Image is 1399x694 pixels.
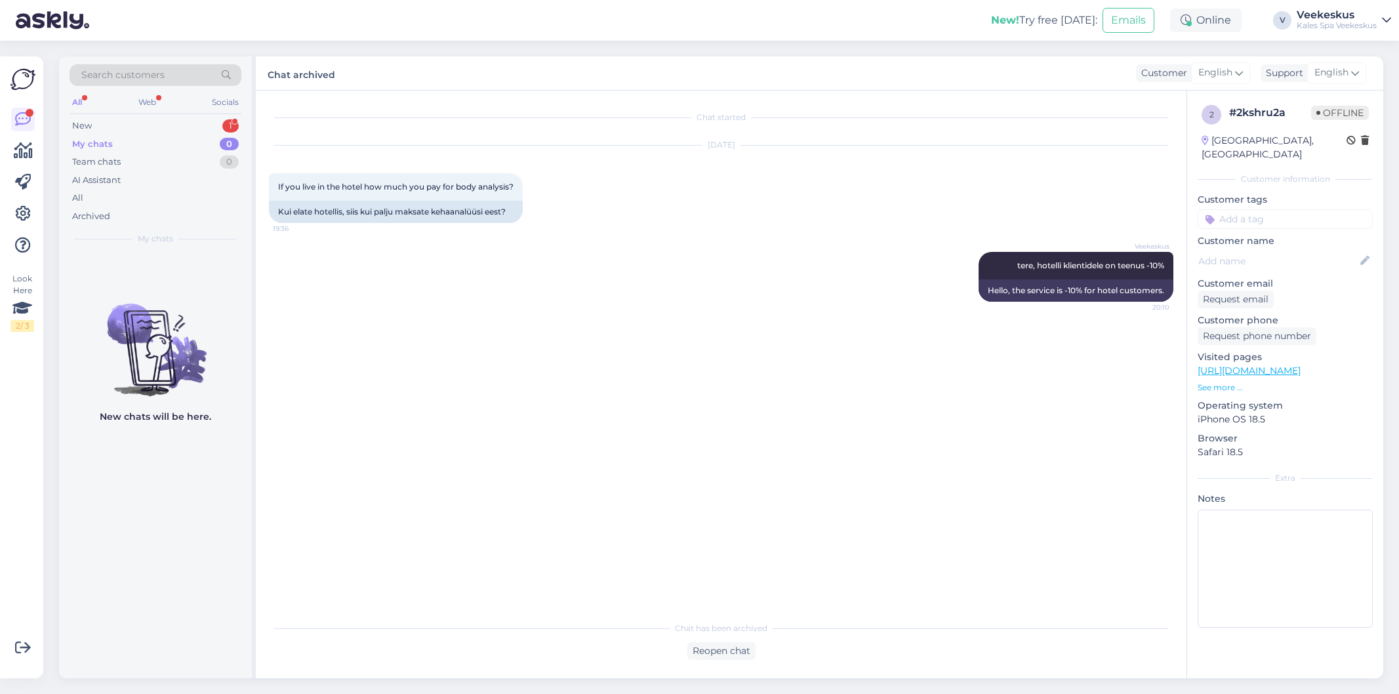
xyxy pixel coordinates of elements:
p: See more ... [1198,382,1373,394]
div: Request email [1198,291,1274,308]
div: Team chats [72,155,121,169]
img: No chats [59,280,252,398]
label: Chat archived [268,64,335,82]
span: 19:36 [273,224,322,234]
div: New [72,119,92,133]
div: Request phone number [1198,327,1316,345]
div: Online [1170,9,1242,32]
div: Hello, the service is -10% for hotel customers. [979,279,1173,302]
span: 2 [1209,110,1214,119]
a: VeekeskusKales Spa Veekeskus [1297,10,1391,31]
div: 0 [220,138,239,151]
div: Support [1261,66,1303,80]
div: 0 [220,155,239,169]
span: Chat has been archived [675,623,767,634]
a: [URL][DOMAIN_NAME] [1198,365,1301,377]
div: 2 / 3 [10,320,34,332]
span: Veekeskus [1120,241,1169,251]
div: Kales Spa Veekeskus [1297,20,1377,31]
div: Customer [1136,66,1187,80]
div: Archived [72,210,110,223]
span: My chats [138,233,173,245]
div: # 2kshru2a [1229,105,1311,121]
p: Safari 18.5 [1198,445,1373,459]
span: Offline [1311,106,1369,120]
p: Visited pages [1198,350,1373,364]
input: Add name [1198,254,1358,268]
p: Customer phone [1198,314,1373,327]
span: English [1314,66,1348,80]
span: 20:10 [1120,302,1169,312]
p: Customer email [1198,277,1373,291]
span: English [1198,66,1232,80]
div: [GEOGRAPHIC_DATA], [GEOGRAPHIC_DATA] [1202,134,1347,161]
div: All [70,94,85,111]
p: iPhone OS 18.5 [1198,413,1373,426]
div: [DATE] [269,139,1173,151]
div: Chat started [269,112,1173,123]
div: Veekeskus [1297,10,1377,20]
div: 1 [222,119,239,133]
p: Browser [1198,432,1373,445]
div: Extra [1198,472,1373,484]
b: New! [991,14,1019,26]
div: Web [136,94,159,111]
p: Customer tags [1198,193,1373,207]
p: Customer name [1198,234,1373,248]
div: Look Here [10,273,34,332]
div: Reopen chat [687,642,756,660]
div: Socials [209,94,241,111]
div: Try free [DATE]: [991,12,1097,28]
div: AI Assistant [72,174,121,187]
div: My chats [72,138,113,151]
p: Operating system [1198,399,1373,413]
span: If you live in the hotel how much you pay for body analysis? [278,182,514,192]
div: Kui elate hotellis, siis kui palju maksate kehaanalüüsi eest? [269,201,523,223]
span: Search customers [81,68,165,82]
div: All [72,192,83,205]
p: Notes [1198,492,1373,506]
span: tere, hotelli klientidele on teenus -10% [1017,260,1164,270]
p: New chats will be here. [100,410,211,424]
button: Emails [1103,8,1154,33]
div: Customer information [1198,173,1373,185]
input: Add a tag [1198,209,1373,229]
img: Askly Logo [10,67,35,92]
div: V [1273,11,1291,30]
